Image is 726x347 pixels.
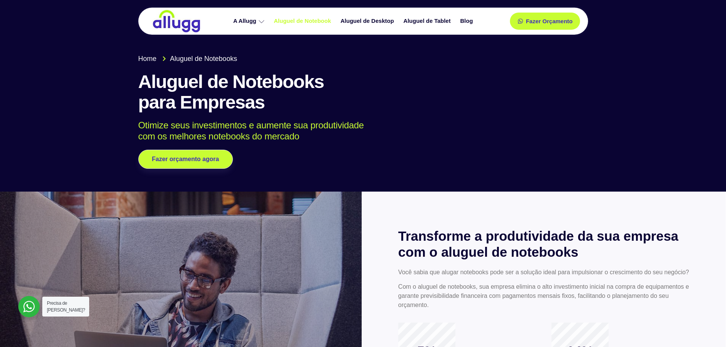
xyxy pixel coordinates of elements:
a: Blog [456,14,478,28]
span: Aluguel de Notebooks [168,54,237,64]
h1: Aluguel de Notebooks para Empresas [138,72,588,113]
p: Com o aluguel de notebooks, sua empresa elimina o alto investimento inicial na compra de equipame... [398,282,689,310]
a: Fazer orçamento agora [138,150,233,169]
a: Aluguel de Desktop [337,14,400,28]
span: Fazer orçamento agora [152,156,219,162]
span: Fazer Orçamento [526,18,573,24]
p: Você sabia que alugar notebooks pode ser a solução ideal para impulsionar o crescimento do seu ne... [398,268,689,277]
img: locação de TI é Allugg [152,10,201,33]
a: Aluguel de Tablet [400,14,457,28]
span: Home [138,54,157,64]
p: Otimize seus investimentos e aumente sua produtividade com os melhores notebooks do mercado [138,120,577,142]
span: Precisa de [PERSON_NAME]? [47,301,85,313]
a: Fazer Orçamento [510,13,580,30]
h2: Transforme a produtividade da sua empresa com o aluguel de notebooks [398,228,689,260]
a: Aluguel de Notebook [270,14,337,28]
a: A Allugg [229,14,270,28]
